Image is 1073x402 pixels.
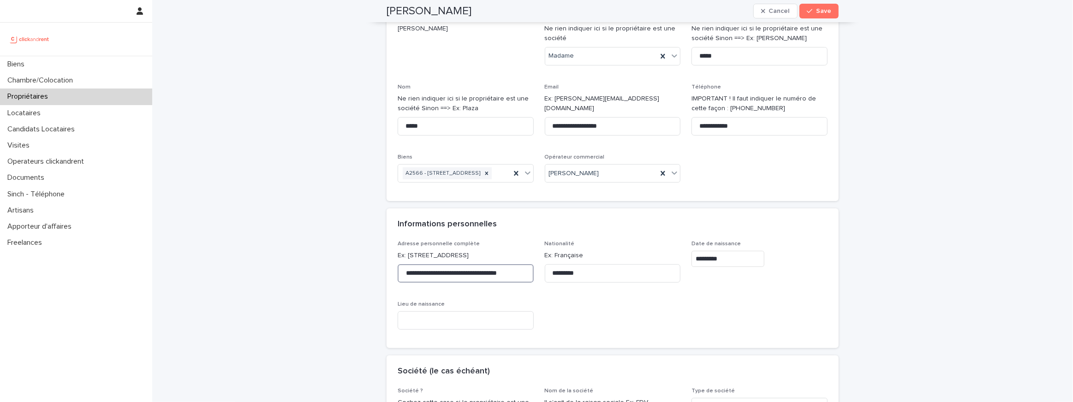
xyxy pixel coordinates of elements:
[398,24,534,34] p: [PERSON_NAME]
[549,51,574,61] span: Madame
[398,94,534,113] p: Ne rien indiquer ici si le propriétaire est une société Sinon ==> Ex: Plaza
[4,206,41,215] p: Artisans
[545,154,605,160] span: Opérateur commercial
[387,5,471,18] h2: [PERSON_NAME]
[398,367,490,377] h2: Société (le cas échéant)
[398,154,412,160] span: Biens
[816,8,831,14] span: Save
[545,388,594,394] span: Nom de la société
[398,301,445,307] span: Lieu de naissance
[4,60,32,69] p: Biens
[398,241,480,247] span: Adresse personnelle complète
[398,84,411,90] span: Nom
[545,24,681,43] p: Ne rien indiquer ici si le propriétaire est une société
[398,219,497,230] h2: Informations personnelles
[4,173,52,182] p: Documents
[799,4,839,18] button: Save
[7,30,52,48] img: UCB0brd3T0yccxBKYDjQ
[545,84,559,90] span: Email
[4,109,48,118] p: Locataires
[4,190,72,199] p: Sinch - Téléphone
[4,125,82,134] p: Candidats Locataires
[691,24,828,43] p: Ne rien indiquer ici si le propriétaire est une société Sinon ==> Ex: [PERSON_NAME]
[4,76,80,85] p: Chambre/Colocation
[691,84,721,90] span: Téléphone
[4,157,91,166] p: Operateurs clickandrent
[545,251,681,260] p: Ex: Française
[4,141,37,150] p: Visites
[691,94,828,113] p: IMPORTANT ! Il faut indiquer le numéro de cette façon : [PHONE_NUMBER]
[398,388,423,394] span: Société ?
[753,4,798,18] button: Cancel
[4,92,55,101] p: Propriétaires
[769,8,790,14] span: Cancel
[691,241,741,247] span: Date de naissance
[691,388,735,394] span: Type de société
[545,241,575,247] span: Nationalité
[549,169,599,178] span: [PERSON_NAME]
[545,94,681,113] p: Ex: [PERSON_NAME][EMAIL_ADDRESS][DOMAIN_NAME]
[4,222,79,231] p: Apporteur d'affaires
[4,238,49,247] p: Freelances
[403,167,482,180] div: A2566 - [STREET_ADDRESS]
[398,251,534,260] p: Ex: [STREET_ADDRESS]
